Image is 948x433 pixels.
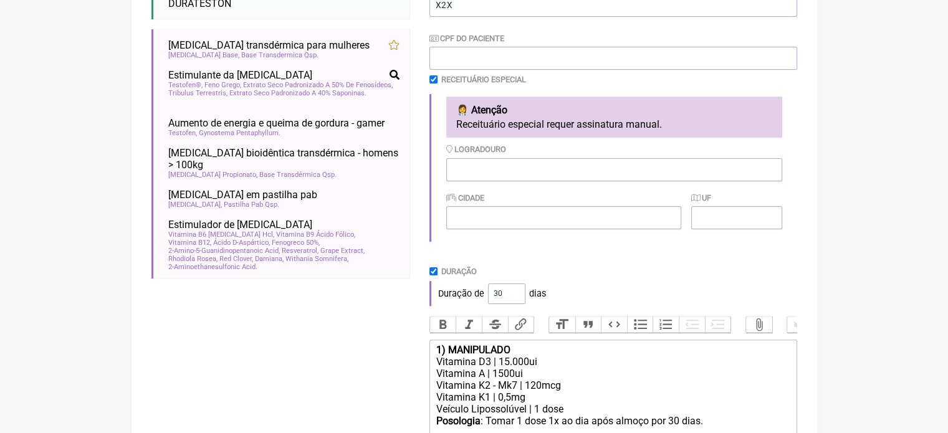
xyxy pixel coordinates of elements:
span: Base Transdérmica Qsp [259,171,337,179]
label: Cidade [446,193,484,202]
span: Duração de [438,288,484,299]
span: Tribulus Terrestris, Extrato Seco Padronizado A 40% Saponinas [168,89,366,97]
p: Receituário especial requer assinatura manual. [456,118,772,130]
label: Duração [441,267,477,276]
button: Bullets [627,316,653,333]
button: Italic [456,316,482,333]
label: CPF do Paciente [429,34,504,43]
span: [MEDICAL_DATA] Base [168,51,239,59]
button: Attach Files [746,316,772,333]
button: Decrease Level [679,316,705,333]
span: Gynostema Pentaphyllum [199,129,280,137]
span: Pastilha Pab Qsp [224,201,279,209]
h4: 👩‍⚕️ Atenção [456,104,772,116]
strong: 1) MANIPULADO [436,344,510,356]
div: Vitamina K1 | 0,5mg [436,391,790,403]
span: Vitamina B6 [MEDICAL_DATA] Hcl [168,231,274,239]
div: Veículo Lipossolúvel | 1 dose [436,403,790,415]
button: Code [601,316,627,333]
button: Heading [549,316,575,333]
span: Withania Somnifera [285,255,348,263]
div: Vitamina K2 - Mk7 | 120mcg [436,379,790,391]
label: Receituário Especial [441,75,526,84]
span: [MEDICAL_DATA] em pastilha pab [168,189,317,201]
button: Strikethrough [482,316,508,333]
button: Bold [430,316,456,333]
span: [MEDICAL_DATA] Propionato [168,171,257,179]
button: Undo [787,316,813,333]
button: Increase Level [705,316,731,333]
span: Rhodiola Rosea [168,255,218,263]
span: Estimulador de [MEDICAL_DATA] [168,219,312,231]
span: Resveratrol [282,247,318,255]
strong: Posologia [436,415,480,427]
span: Vitamina B12 [168,239,211,247]
span: Estimulante da [MEDICAL_DATA] [168,69,312,81]
span: dias [529,288,546,299]
span: Testofen [168,129,197,137]
span: [MEDICAL_DATA] transdérmica para mulheres [168,39,370,51]
div: Vitamina D3 | 15.000ui [436,356,790,368]
div: Vitamina A | 1500ui [436,368,790,379]
button: Link [508,316,534,333]
span: Fenogreco 50% [272,239,320,247]
span: Red Clover [219,255,253,263]
span: 2-Amino-5-Guanidinopentanoic Acid [168,247,280,255]
span: Base Transdermica Qsp [241,51,318,59]
span: Damiana [255,255,284,263]
button: Numbers [653,316,679,333]
span: Aumento de energia e queima de gordura - gamer [168,117,385,129]
label: UF [691,193,711,202]
span: Ácido D-Aspártico [213,239,270,247]
span: [MEDICAL_DATA] [168,201,222,209]
button: Quote [575,316,601,333]
span: 2-Aminoethanesulfonic Acid [168,263,257,271]
label: Logradouro [446,145,506,154]
span: Vitamina B9 Ácido Fólico [276,231,355,239]
span: Grape Extract [320,247,365,255]
span: Testofen®, Feno Grego, Extrato Seco Padronizado A 50% De Fenosídeos [168,81,393,89]
span: [MEDICAL_DATA] bioidêntica transdérmica - homens > 100kg [168,147,400,171]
